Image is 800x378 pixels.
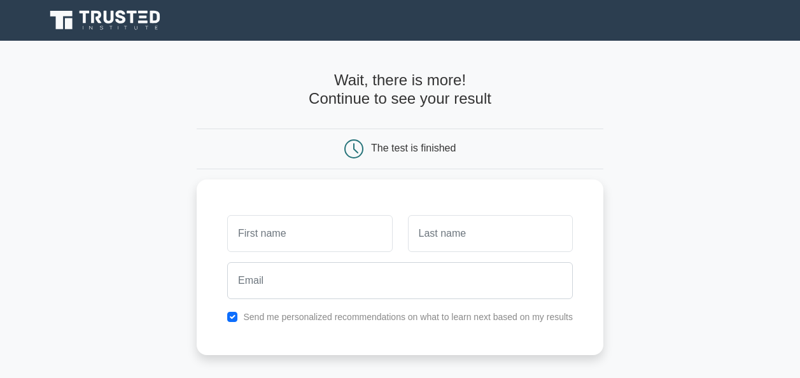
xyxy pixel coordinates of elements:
input: First name [227,215,392,252]
input: Email [227,262,573,299]
h4: Wait, there is more! Continue to see your result [197,71,603,108]
div: The test is finished [371,143,456,153]
input: Last name [408,215,573,252]
label: Send me personalized recommendations on what to learn next based on my results [243,312,573,322]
